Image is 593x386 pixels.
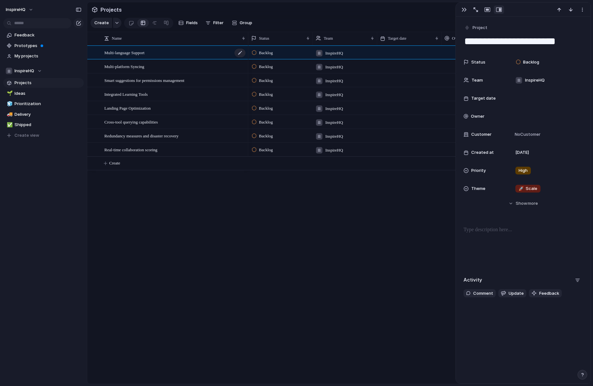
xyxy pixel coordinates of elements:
[3,51,84,61] a: My projects
[519,186,524,191] span: 🚀
[325,133,343,140] span: InspireHQ
[104,104,151,112] span: Landing Page Optimization
[6,122,12,128] button: ✅
[6,6,25,13] span: InspireHQ
[471,95,496,102] span: Target date
[14,111,81,118] span: Delivery
[259,35,269,42] span: Status
[325,50,343,56] span: InspireHQ
[529,289,562,298] button: Feedback
[6,111,12,118] button: 🚚
[471,149,494,156] span: Created at
[14,68,34,74] span: InspireHQ
[14,43,81,49] span: Prototypes
[3,66,84,76] button: InspireHQ
[3,99,84,109] a: 🧊Prioritization
[464,198,583,209] button: Showmore
[259,119,273,125] span: Backlog
[7,121,11,129] div: ✅
[3,41,84,51] a: Prototypes
[516,200,527,207] span: Show
[104,132,178,139] span: Redundancy measures and disaster recovery
[104,49,145,56] span: Multi-language Support
[388,35,406,42] span: Target date
[325,78,343,84] span: InspireHQ
[3,78,84,88] a: Projects
[3,89,84,98] a: 🌱Ideas
[104,90,148,98] span: Integrated Learning Tools
[229,18,255,28] button: Group
[525,77,545,84] span: InspireHQ
[112,35,122,42] span: Name
[325,119,343,126] span: InspireHQ
[259,147,273,153] span: Backlog
[528,200,538,207] span: more
[471,113,484,120] span: Owner
[104,146,158,153] span: Real-time collaboration scoring
[519,167,528,174] span: High
[14,32,81,38] span: Feedback
[14,90,81,97] span: Ideas
[519,185,537,192] span: Scale
[213,20,224,26] span: Filter
[94,20,109,26] span: Create
[3,30,84,40] a: Feedback
[3,110,84,119] a: 🚚Delivery
[14,101,81,107] span: Prioritization
[539,290,559,297] span: Feedback
[259,50,273,56] span: Backlog
[14,80,81,86] span: Projects
[6,90,12,97] button: 🌱
[472,77,483,84] span: Team
[99,4,123,15] span: Projects
[464,276,482,284] h2: Activity
[452,35,463,42] span: Owner
[259,91,273,98] span: Backlog
[259,64,273,70] span: Backlog
[471,131,492,138] span: Customer
[14,122,81,128] span: Shipped
[324,35,333,42] span: Team
[259,133,273,139] span: Backlog
[325,105,343,112] span: InspireHQ
[3,120,84,130] a: ✅Shipped
[325,92,343,98] span: InspireHQ
[186,20,198,26] span: Fields
[14,132,39,139] span: Create view
[473,25,487,31] span: Project
[463,23,489,33] button: Project
[91,18,112,28] button: Create
[471,167,486,174] span: Priority
[498,289,526,298] button: Update
[7,90,11,97] div: 🌱
[509,290,524,297] span: Update
[259,105,273,112] span: Backlog
[104,118,158,125] span: Cross-tool querying capabilities
[464,289,496,298] button: Comment
[259,77,273,84] span: Backlog
[176,18,200,28] button: Fields
[515,149,529,156] span: [DATE]
[6,101,12,107] button: 🧊
[14,53,81,59] span: My projects
[7,100,11,108] div: 🧊
[513,131,540,138] span: No Customer
[109,160,120,166] span: Create
[240,20,252,26] span: Group
[325,64,343,70] span: InspireHQ
[325,147,343,153] span: InspireHQ
[104,76,184,84] span: Smart suggestions for permissions management
[471,185,485,192] span: Theme
[104,63,144,70] span: Multi-platform Syncing
[473,290,493,297] span: Comment
[7,111,11,118] div: 🚚
[3,5,37,15] button: InspireHQ
[523,59,539,65] span: Backlog
[471,59,485,65] span: Status
[203,18,226,28] button: Filter
[3,131,84,140] button: Create view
